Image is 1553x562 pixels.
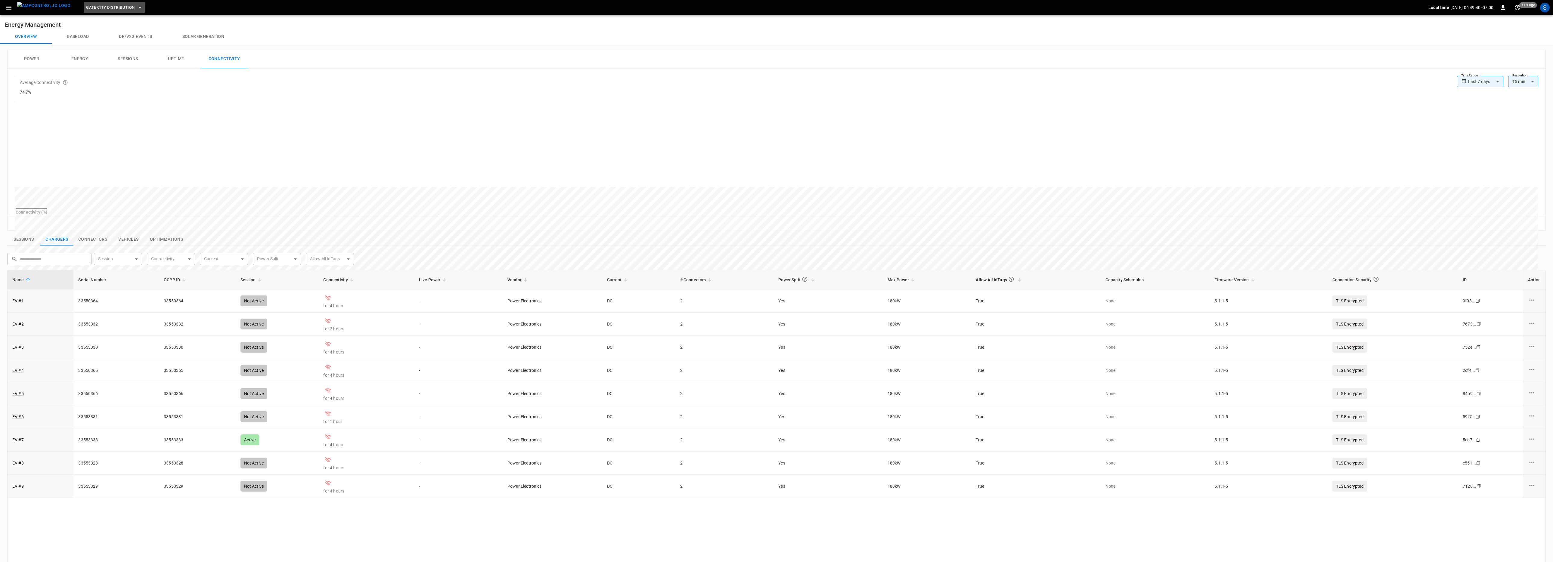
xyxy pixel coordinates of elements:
div: charge point options [1528,482,1541,491]
td: 33553329 [159,475,235,498]
div: copy [1476,390,1482,397]
td: Power Electronics [503,382,602,405]
a: EV #2 [12,321,24,327]
td: 33550366 [73,382,159,405]
p: for 4 hours [323,395,409,401]
div: charge point options [1528,320,1541,329]
span: Gate City Distribution [86,4,135,11]
td: DC [602,405,675,428]
img: ampcontrol.io logo [17,2,70,9]
td: Yes [773,382,883,405]
td: 5.1.1-5 [1210,428,1327,452]
button: Baseload [52,29,104,44]
div: Connection Security [1332,274,1380,286]
div: profile-icon [1540,3,1550,12]
td: - [414,382,503,405]
td: Power Electronics [503,452,602,475]
button: Energy [56,49,104,69]
div: copy [1476,483,1482,489]
div: 7128 ... [1463,483,1476,489]
a: EV #5 [12,391,24,397]
button: Gate City Distribution [84,2,145,14]
td: 33553329 [73,475,159,498]
td: Yes [773,405,883,428]
div: copy [1475,413,1481,420]
p: TLS Encrypted [1332,458,1367,468]
td: 33553328 [73,452,159,475]
td: - [414,405,503,428]
td: 33553328 [159,452,235,475]
label: Time Range [1461,73,1478,78]
button: set refresh interval [1513,3,1522,12]
span: Max Power [888,276,917,283]
div: 5ea7 ... [1463,437,1476,443]
td: 5.1.1-5 [1210,475,1327,498]
div: charge point options [1528,435,1541,444]
p: None [1105,437,1205,443]
td: 180 kW [883,382,971,405]
button: Dr/V2G events [104,29,167,44]
td: 180 kW [883,428,971,452]
div: Not Active [240,481,268,492]
div: e551 ... [1463,460,1476,466]
td: 33553333 [159,428,235,452]
h6: 74,7% [20,89,68,96]
p: None [1105,414,1205,420]
th: ID [1458,270,1523,289]
div: charge point options [1528,412,1541,421]
p: for 4 hours [323,488,409,494]
button: Sessions [104,49,152,69]
td: 2 [675,405,774,428]
button: show latest sessions [7,233,40,246]
p: None [1105,391,1205,397]
button: show latest connectors [73,233,112,246]
p: TLS Encrypted [1332,388,1367,399]
td: True [971,405,1100,428]
a: EV #7 [12,437,24,443]
p: Local time [1428,5,1449,11]
td: 2 [675,382,774,405]
td: 33553331 [159,405,235,428]
td: True [971,452,1100,475]
td: Power Electronics [503,428,602,452]
td: 5.1.1-5 [1210,405,1327,428]
p: for 4 hours [323,465,409,471]
div: copy [1476,437,1482,443]
div: charge point options [1528,296,1541,305]
button: show latest charge points [40,233,73,246]
span: Firmware Version [1214,276,1257,283]
td: Power Electronics [503,405,602,428]
th: Action [1523,270,1545,289]
td: - [414,475,503,498]
td: 5.1.1-5 [1210,452,1327,475]
td: 180 kW [883,405,971,428]
td: True [971,475,1100,498]
td: - [414,452,503,475]
button: Power [8,49,56,69]
td: True [971,428,1100,452]
div: charge point options [1528,459,1541,468]
div: Not Active [240,388,268,399]
th: Capacity Schedules [1101,270,1210,289]
td: Power Electronics [503,475,602,498]
div: 59f7 ... [1463,414,1475,420]
p: TLS Encrypted [1332,411,1367,422]
a: EV #6 [12,414,24,420]
td: 5.1.1-5 [1210,382,1327,405]
td: DC [602,428,675,452]
span: Live Power [419,276,448,283]
td: True [971,382,1100,405]
p: for 1 hour [323,418,409,425]
td: 2 [675,428,774,452]
span: OCPP ID [164,276,188,283]
button: Solar generation [167,29,239,44]
label: Resolution [1512,73,1527,78]
td: 180 kW [883,452,971,475]
p: TLS Encrypted [1332,481,1367,492]
td: 33553331 [73,405,159,428]
span: Name [12,276,32,283]
div: Active [240,434,259,445]
span: Vendor [507,276,529,283]
td: - [414,428,503,452]
a: EV #8 [12,460,24,466]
